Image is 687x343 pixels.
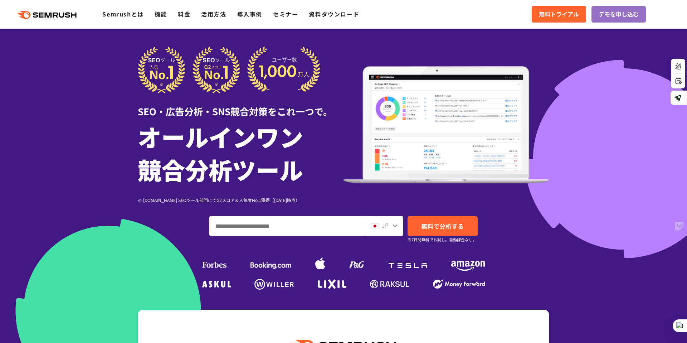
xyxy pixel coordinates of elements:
h1: オールインワン 競合分析ツール [138,120,343,186]
a: 無料トライアル [532,6,586,23]
span: 無料で分析する [421,222,464,231]
span: デモを申し込む [599,10,639,19]
a: デモを申し込む [591,6,646,23]
a: セミナー [273,10,298,18]
div: ※ [DOMAIN_NAME] SEOツール部門にてG2スコア＆人気度No.1獲得（[DATE]時点） [138,197,343,203]
a: 無料で分析する [408,216,478,236]
small: ※7日間無料でお試し。自動課金なし。 [408,236,477,243]
span: JP [382,221,389,230]
a: 活用方法 [201,10,226,18]
a: 導入事例 [237,10,262,18]
a: Semrushとは [102,10,143,18]
div: SEO・広告分析・SNS競合対策をこれ一つで。 [138,93,343,118]
span: 無料トライアル [539,10,579,19]
a: 機能 [155,10,167,18]
a: 料金 [178,10,190,18]
a: 資料ダウンロード [309,10,359,18]
input: ドメイン、キーワードまたはURLを入力してください [210,216,365,236]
